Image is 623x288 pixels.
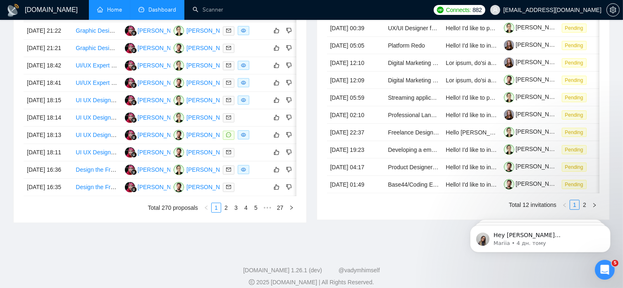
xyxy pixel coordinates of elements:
img: gigradar-bm.png [131,187,137,192]
a: D[PERSON_NAME] [125,114,185,120]
a: [PERSON_NAME] [504,24,563,31]
button: dislike [284,113,294,122]
span: Pending [562,128,587,137]
span: like [274,114,279,121]
img: RV [174,78,184,88]
a: UI/UX Expert (Subscription Reading App) — Growth & Revenue Optimization Retouch [76,62,296,69]
img: c1yyxP1do0miEPqcWxVsd6xPJkNnxIdC3lMCDf_u3x9W-Si6YCNNsahNnumignotdS [504,162,514,172]
a: [PERSON_NAME] [504,128,563,135]
span: right [592,203,597,208]
li: 27 [274,203,286,213]
span: mail [226,115,231,120]
span: left [562,203,567,208]
button: dislike [284,95,294,105]
button: dislike [284,78,294,88]
a: homeHome [97,6,122,13]
td: [DATE] 18:42 [24,57,72,74]
img: gigradar-bm.png [131,117,137,123]
span: 5 [612,260,618,266]
span: mail [226,28,231,33]
td: [DATE] 04:17 [327,158,385,176]
a: [PERSON_NAME] [504,163,563,170]
img: D [125,43,135,53]
li: 2 [580,200,590,210]
a: Design the Front Door of Something Quiet, Beautiful, and Untrackable [76,184,255,190]
a: Design the Front Door of Something Quiet, Beautiful, and Untrackable [76,166,255,173]
td: [DATE] 16:36 [24,161,72,179]
button: left [201,203,211,213]
span: mail [226,80,231,85]
td: UI UX Designer for Dashboar [72,144,121,161]
a: D[PERSON_NAME] [125,183,185,190]
span: dislike [286,114,292,121]
img: VK [174,113,184,123]
a: RV[PERSON_NAME] [174,149,234,155]
img: VK [174,165,184,175]
span: Dashboard [148,6,176,13]
td: Developing a emotional logo for a digital product [385,141,443,158]
div: 2025 [DOMAIN_NAME] | All Rights Reserved. [7,278,616,287]
td: Graphic Designer for B2B SaaS Website Design [72,40,121,57]
a: Pending [562,59,590,66]
td: UX/UI Designer for Startup [385,19,443,37]
li: Next 5 Pages [261,203,274,213]
button: like [272,95,282,105]
a: D[PERSON_NAME] [125,79,185,86]
img: RV [174,182,184,192]
button: dislike [284,26,294,36]
li: Previous Page [560,200,570,210]
td: [DATE] 12:10 [327,54,385,72]
img: c1Z9G9ximPywiqLChOD4O5HTe7TaTgAbWoBzHn06Ad6DsuC4ULsqJG47Z3--pMBS8e [504,23,514,33]
img: gigradar-bm.png [131,65,137,71]
span: Pending [562,24,587,33]
td: UI UX Designer for Dashboar [72,109,121,127]
a: Pending [562,129,590,135]
span: like [274,97,279,103]
img: gigradar-bm.png [131,134,137,140]
td: [DATE] 18:15 [24,92,72,109]
td: [DATE] 00:39 [327,19,385,37]
a: 3 [232,203,241,212]
li: Total 12 invitations [509,200,556,210]
a: VK[PERSON_NAME] [174,114,234,120]
li: Previous Page [201,203,211,213]
td: [DATE] 19:23 [327,141,385,158]
button: like [272,182,282,192]
span: dislike [286,149,292,156]
a: [PERSON_NAME] [504,111,563,118]
a: 1 [212,203,221,212]
iframe: Intercom live chat [595,260,615,280]
a: RV[PERSON_NAME] [174,183,234,190]
a: Professional Landing Page Design Using our Wix Access [388,112,535,118]
img: c1Z9G9ximPywiqLChOD4O5HTe7TaTgAbWoBzHn06Ad6DsuC4ULsqJG47Z3--pMBS8e [504,144,514,155]
span: copyright [249,279,255,285]
span: dislike [286,62,292,69]
div: [PERSON_NAME] [138,26,185,35]
img: gigradar-bm.png [131,30,137,36]
div: [PERSON_NAME] [138,61,185,70]
a: Platform Redo [388,42,425,49]
td: [DATE] 18:14 [24,109,72,127]
td: [DATE] 18:13 [24,127,72,144]
img: RV [174,43,184,53]
div: [PERSON_NAME] [186,61,234,70]
div: [PERSON_NAME] [186,96,234,105]
span: like [274,27,279,34]
td: UI/UX Expert (Subscription Reading App) — Growth & Revenue Optimization Retouch [72,57,121,74]
a: VK[PERSON_NAME] [174,62,234,68]
a: 2 [222,203,231,212]
div: [PERSON_NAME] [186,148,234,157]
li: 2 [221,203,231,213]
li: Total 270 proposals [148,203,198,213]
a: Digital Marketing Expert Wanted, Wordpress, Canva, High Level [388,60,553,66]
td: [DATE] 05:59 [327,89,385,106]
a: UI UX Designer for Dashboar [76,149,151,156]
div: [PERSON_NAME] [186,43,234,53]
div: [PERSON_NAME] [138,182,185,192]
button: dislike [284,147,294,157]
img: gigradar-bm.png [131,100,137,106]
a: Developing a emotional logo for a digital product [388,146,512,153]
span: mail [226,46,231,50]
img: VK [174,60,184,71]
span: dislike [286,97,292,103]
